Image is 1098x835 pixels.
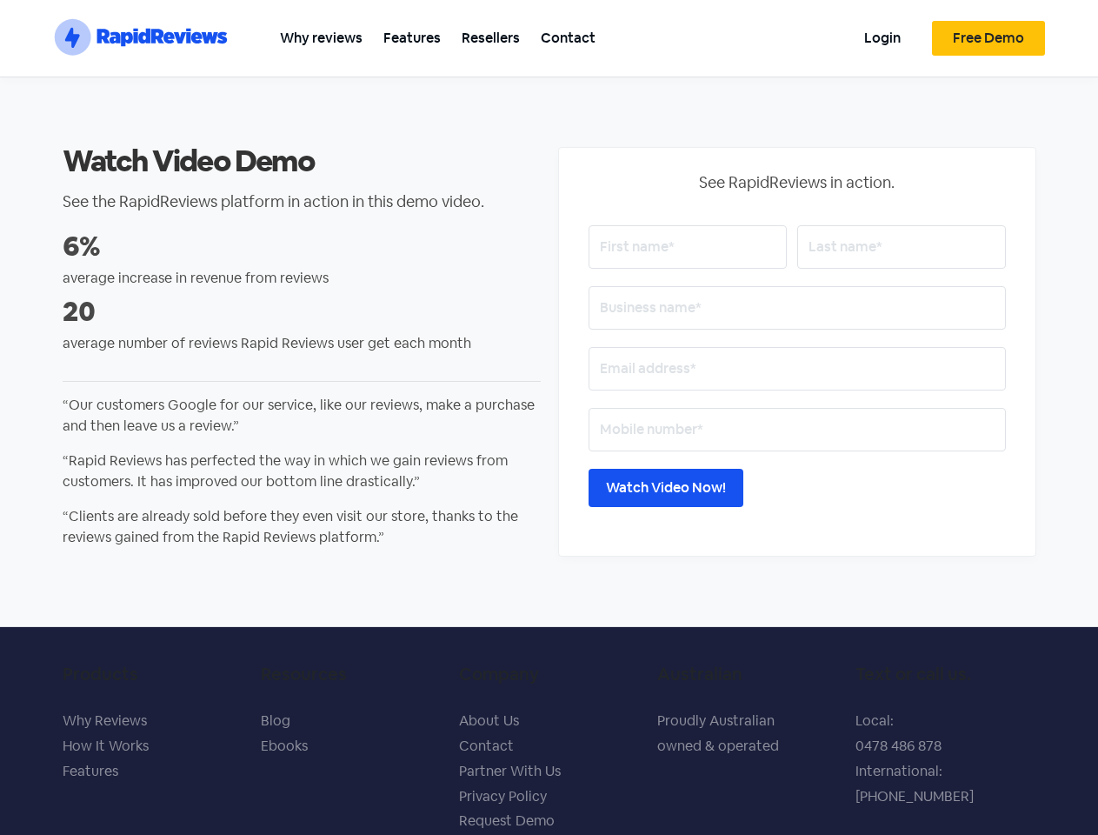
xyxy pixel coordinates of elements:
a: Login [854,18,911,57]
h5: Australian [657,664,838,685]
a: Ebooks [261,737,308,755]
input: Watch Video Now! [589,469,743,507]
a: About Us [459,711,519,730]
a: Features [373,18,451,57]
input: Last name* [797,225,1006,269]
a: Why Reviews [63,711,147,730]
input: Business name* [589,286,1006,330]
h2: Watch Video Demo [63,142,541,180]
a: Why reviews [270,18,373,57]
a: Resellers [451,18,530,57]
p: “Rapid Reviews has perfected the way in which we gain reviews from customers. It has improved our... [63,451,541,492]
p: Proudly Australian owned & operated [657,709,838,759]
input: First name* [589,225,787,269]
a: Contact [459,737,514,755]
h5: Text or call us. [855,664,1036,685]
a: Privacy Policy [459,787,547,805]
h5: Products [63,664,243,685]
p: “Our customers Google for our service, like our reviews, make a purchase and then leave us a revi... [63,395,541,437]
p: “Clients are already sold before they even visit our store, thanks to the reviews gained from the... [63,506,541,548]
a: Free Demo [932,21,1045,56]
h2: See the RapidReviews platform in action in this demo video. [63,194,541,210]
a: Features [63,762,118,780]
input: Email address* [589,347,1006,391]
a: Request Demo [459,812,555,830]
a: Blog [261,711,290,730]
p: average increase in revenue from reviews [63,268,541,289]
h5: Resources [261,664,442,685]
p: average number of reviews Rapid Reviews user get each month [63,333,541,354]
a: How It Works [63,737,149,755]
strong: 6% [63,228,101,264]
span: Free Demo [953,31,1024,45]
a: Contact [530,18,606,57]
a: Partner With Us [459,762,561,780]
p: See RapidReviews in action. [589,170,1006,194]
strong: 20 [63,293,96,329]
h5: Company [459,664,640,685]
input: Mobile number* [589,408,1006,451]
p: Local: 0478 486 878 International: [PHONE_NUMBER] [855,709,1036,809]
